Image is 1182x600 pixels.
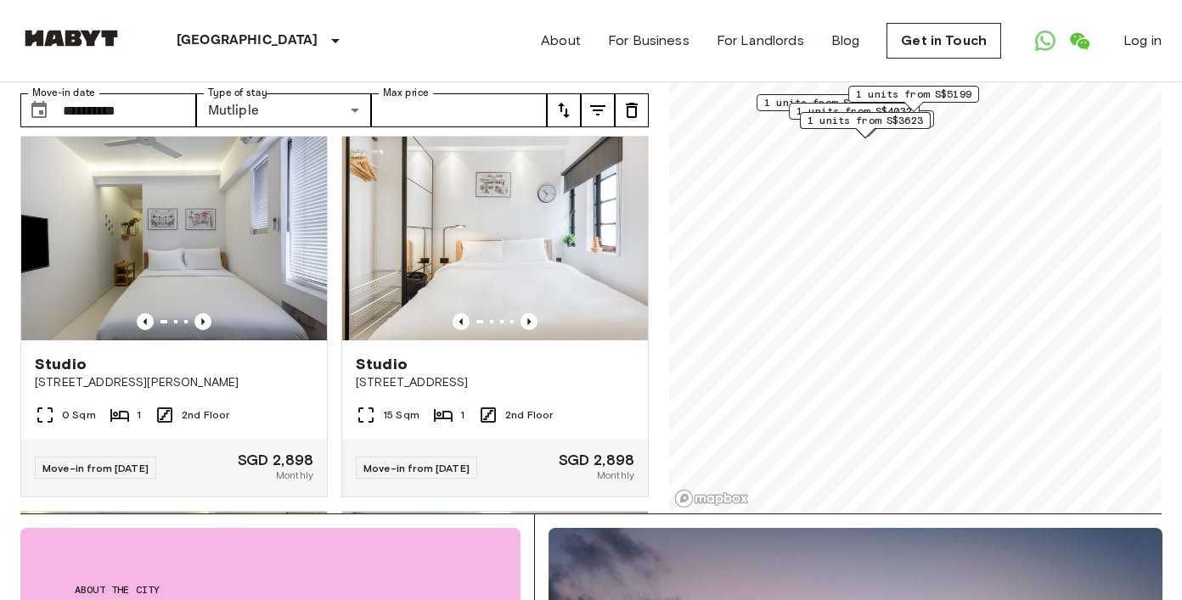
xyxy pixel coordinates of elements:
span: 1 [137,407,141,423]
span: About the city [75,582,466,597]
span: 1 [460,407,464,423]
button: Previous image [453,313,470,330]
button: Choose date, selected date is 12 Jan 2026 [22,93,56,127]
button: Previous image [137,313,154,330]
span: 1 units from S$4773 [764,95,880,110]
label: Type of stay [208,86,267,100]
span: 1 units from S$5199 [856,87,971,102]
span: Move-in from [DATE] [363,462,470,474]
a: Get in Touch [886,23,1001,59]
div: Map marker [800,112,931,138]
a: Blog [831,31,860,51]
a: Log in [1123,31,1162,51]
div: Map marker [789,103,920,129]
img: Marketing picture of unit SG-01-055-002-01 [342,137,648,340]
button: tune [547,93,581,127]
span: Monthly [276,468,313,483]
a: For Business [608,31,689,51]
span: Studio [35,354,87,374]
button: tune [581,93,615,127]
span: 2nd Floor [182,407,229,423]
a: For Landlords [717,31,804,51]
span: 1 units from S$4032 [796,104,912,119]
a: Open WhatsApp [1028,24,1062,58]
label: Max price [383,86,429,100]
button: tune [615,93,649,127]
span: Monthly [597,468,634,483]
a: Marketing picture of unit SG-01-055-002-01Previous imagePrevious imageStudio[STREET_ADDRESS]15 Sq... [341,136,649,497]
span: 1 units from S$3623 [808,113,923,128]
span: 2nd Floor [505,407,553,423]
span: 15 Sqm [383,407,419,423]
div: Map marker [848,86,979,112]
div: Mutliple [196,93,372,127]
span: 0 Sqm [62,407,96,423]
span: Move-in from [DATE] [42,462,149,474]
button: Previous image [521,313,538,330]
span: SGD 2,898 [238,452,313,468]
img: Habyt [20,30,122,47]
div: Map marker [803,110,934,137]
span: SGD 2,898 [559,452,634,468]
div: Map marker [757,94,887,121]
img: Marketing picture of unit SG-01-058-004-01 [21,137,327,340]
p: [GEOGRAPHIC_DATA] [177,31,318,51]
a: Open WeChat [1062,24,1096,58]
a: Mapbox logo [674,489,749,508]
label: Move-in date [32,86,95,100]
a: Marketing picture of unit SG-01-058-004-01Previous imagePrevious imageStudio[STREET_ADDRESS][PERS... [20,136,328,497]
span: Studio [356,354,408,374]
button: Previous image [194,313,211,330]
a: About [541,31,581,51]
span: [STREET_ADDRESS] [356,374,634,391]
span: [STREET_ADDRESS][PERSON_NAME] [35,374,313,391]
